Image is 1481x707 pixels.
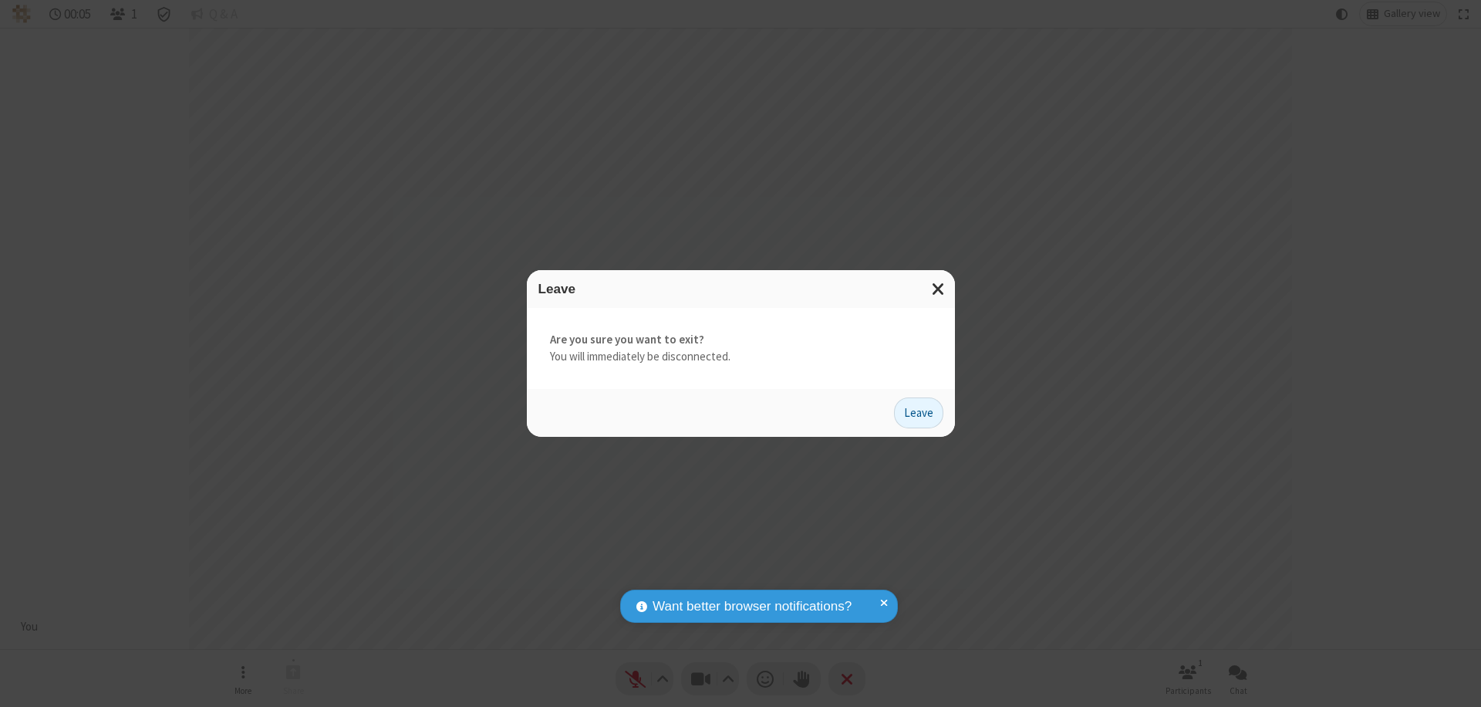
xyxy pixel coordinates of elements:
strong: Are you sure you want to exit? [550,331,932,349]
div: You will immediately be disconnected. [527,308,955,389]
span: Want better browser notifications? [653,597,852,617]
button: Close modal [923,270,955,308]
h3: Leave [538,282,943,296]
button: Leave [894,397,943,428]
